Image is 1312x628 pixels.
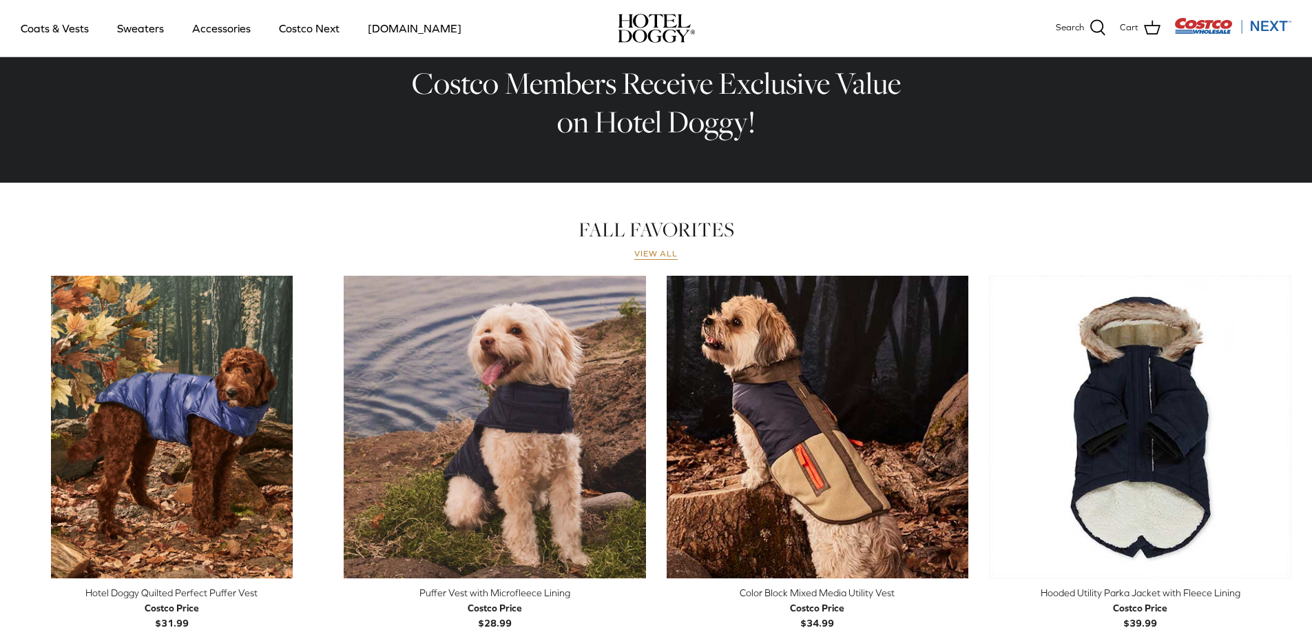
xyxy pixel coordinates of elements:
div: Hotel Doggy Quilted Perfect Puffer Vest [21,585,323,600]
a: Color Block Mixed Media Utility Vest [667,276,969,578]
a: Hotel Doggy Quilted Perfect Puffer Vest [21,276,323,578]
div: Hooded Utility Parka Jacket with Fleece Lining [989,585,1291,600]
a: Hooded Utility Parka Jacket with Fleece Lining [989,276,1291,578]
a: [DOMAIN_NAME] [355,5,474,52]
a: Visit Costco Next [1174,26,1291,37]
div: Costco Price [468,600,522,616]
a: View all [634,249,678,260]
img: hoteldoggycom [618,14,695,43]
div: Puffer Vest with Microfleece Lining [344,585,646,600]
div: Costco Price [145,600,199,616]
h2: Costco Members Receive Exclusive Value on Hotel Doggy! [402,64,911,142]
div: Costco Price [790,600,844,616]
a: Sweaters [105,5,176,52]
div: Costco Price [1113,600,1167,616]
a: Accessories [180,5,263,52]
img: tan dog wearing a blue & brown vest [667,276,969,578]
a: Search [1056,19,1106,37]
a: Coats & Vests [8,5,101,52]
a: Puffer Vest with Microfleece Lining [344,276,646,578]
a: Costco Next [267,5,352,52]
img: Costco Next [1174,17,1291,34]
span: Cart [1120,21,1138,35]
a: hoteldoggy.com hoteldoggycom [618,14,695,43]
a: Cart [1120,19,1160,37]
div: Color Block Mixed Media Utility Vest [667,585,969,600]
a: FALL FAVORITES [579,216,734,243]
span: Search [1056,21,1084,35]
